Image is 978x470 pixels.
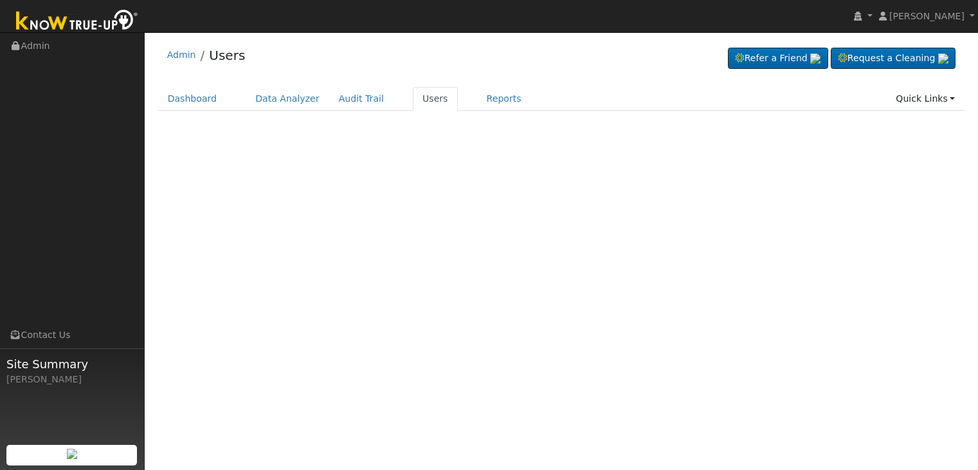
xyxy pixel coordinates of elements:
a: Dashboard [158,87,227,111]
a: Quick Links [886,87,964,111]
a: Refer a Friend [728,48,828,70]
img: Know True-Up [10,7,145,36]
span: [PERSON_NAME] [889,11,964,21]
span: Site Summary [6,355,138,373]
a: Data Analyzer [246,87,329,111]
a: Users [413,87,458,111]
a: Request a Cleaning [831,48,955,70]
a: Admin [167,50,196,60]
img: retrieve [67,449,77,459]
div: [PERSON_NAME] [6,373,138,386]
img: retrieve [938,53,948,64]
img: retrieve [810,53,820,64]
a: Users [209,48,245,63]
a: Reports [477,87,531,111]
a: Audit Trail [329,87,394,111]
